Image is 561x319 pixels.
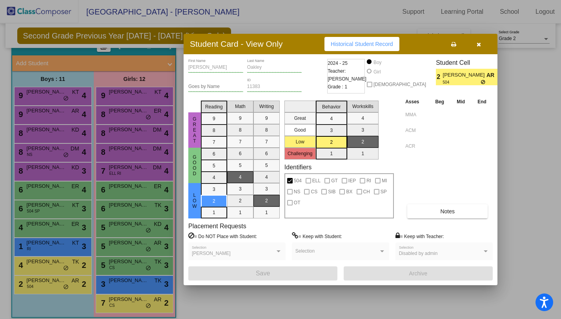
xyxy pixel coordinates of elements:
h3: Student Cell [436,59,504,66]
span: [DEMOGRAPHIC_DATA] [373,80,426,89]
span: NS [294,187,301,196]
span: [PERSON_NAME] [443,71,486,79]
span: ELL [312,176,321,185]
span: 504 [443,79,481,85]
span: IEP [348,176,356,185]
label: Placement Requests [188,222,246,230]
button: Save [188,266,337,280]
span: 2 [497,72,504,82]
span: 504 [294,176,302,185]
span: Good [191,154,198,176]
button: Historical Student Record [324,37,399,51]
span: BX [346,187,352,196]
span: 2 [436,72,443,82]
span: Disabled by admin [399,251,438,256]
span: GT [331,176,338,185]
button: Notes [407,204,488,218]
span: [PERSON_NAME] [192,251,231,256]
span: Historical Student Record [331,41,393,47]
th: End [471,97,493,106]
label: = Do NOT Place with Student: [188,232,257,240]
input: assessment [405,125,427,136]
th: Asses [403,97,429,106]
span: OT [294,198,301,207]
span: CH [363,187,370,196]
span: AR [486,71,497,79]
span: Archive [409,270,428,277]
span: 2024 - 25 [328,59,348,67]
input: goes by name [188,84,243,90]
span: SP [381,187,387,196]
th: Beg [429,97,450,106]
label: = Keep with Teacher: [395,232,444,240]
div: Girl [373,68,381,75]
span: Save [256,270,270,277]
input: Enter ID [247,84,302,90]
span: RI [366,176,371,185]
span: MI [382,176,387,185]
input: assessment [405,109,427,121]
span: Low [191,192,198,209]
span: Notes [440,208,455,214]
th: Mid [450,97,471,106]
span: CS [311,187,317,196]
label: = Keep with Student: [292,232,342,240]
input: assessment [405,140,427,152]
h3: Student Card - View Only [190,39,283,49]
span: Grade : 1 [328,83,347,91]
button: Archive [344,266,493,280]
span: Great [191,116,198,144]
span: Teacher: [PERSON_NAME] [328,67,366,83]
div: Boy [373,59,382,66]
span: SIB [328,187,335,196]
label: Identifiers [284,163,311,171]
